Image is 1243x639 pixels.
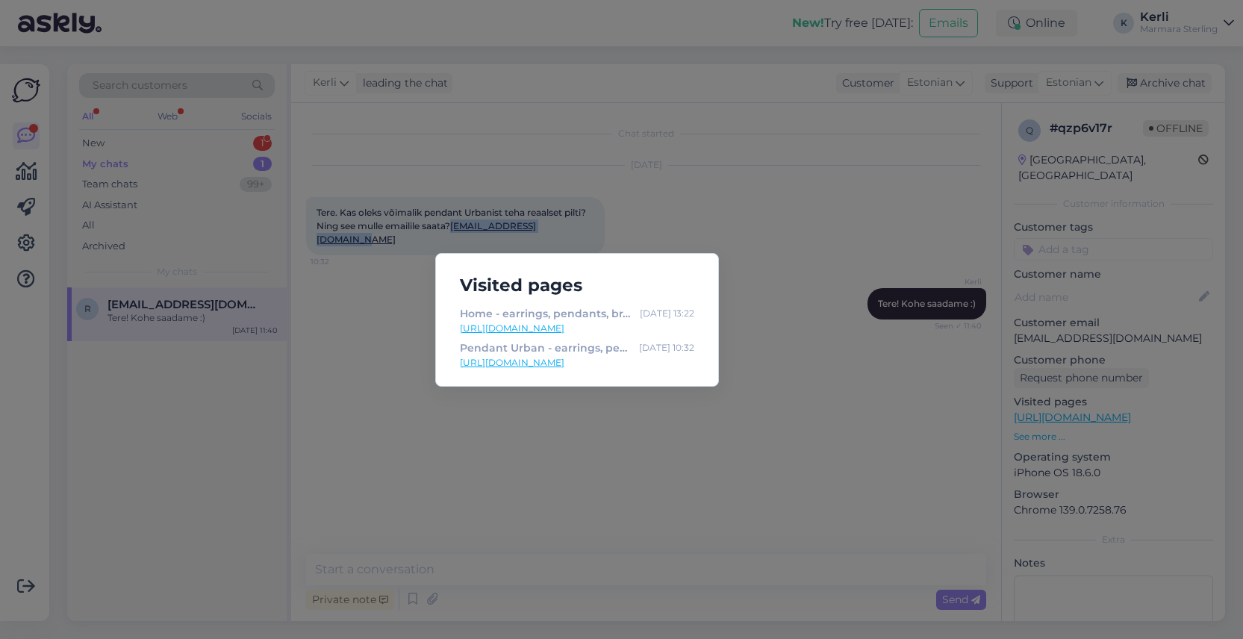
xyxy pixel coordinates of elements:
[640,305,694,322] div: [DATE] 13:22
[448,272,706,299] h5: Visited pages
[460,340,633,356] div: Pendant Urban - earrings, pendants, bracelets, rings, necklaces, jewelry, presents for women, ele...
[639,340,694,356] div: [DATE] 10:32
[460,356,694,370] a: [URL][DOMAIN_NAME]
[460,322,694,335] a: [URL][DOMAIN_NAME]
[460,305,634,322] div: Home - earrings, pendants, bracelets, rings, necklaces, jewelry, presents for women, elements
